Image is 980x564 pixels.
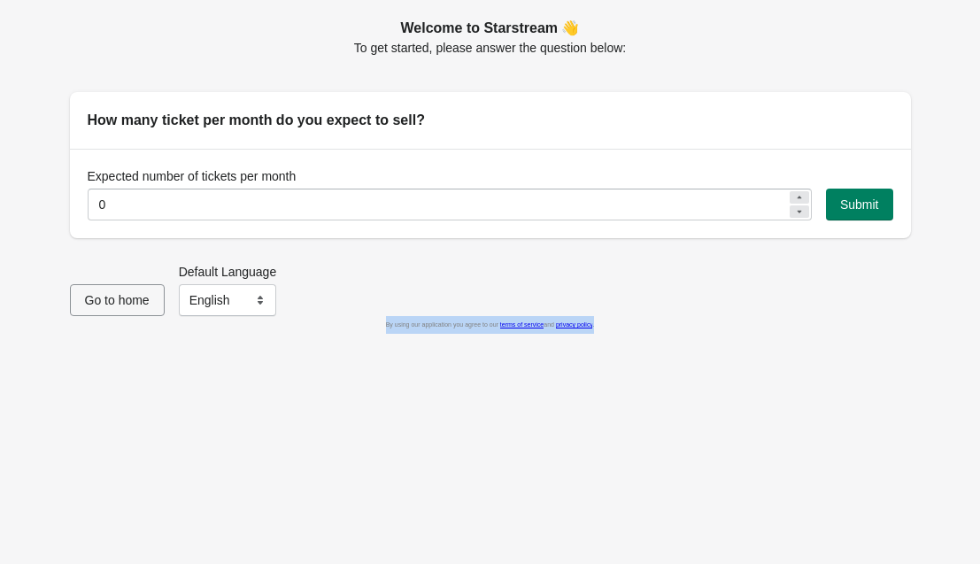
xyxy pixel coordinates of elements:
h2: Welcome to Starstream 👋 [70,18,911,39]
div: To get started, please answer the question below: [70,18,911,57]
button: Go to home [70,284,165,316]
a: terms of service [500,321,544,328]
a: Go to home [70,293,165,307]
label: Default Language [179,263,277,281]
button: Submit [826,189,893,220]
div: By using our application you agree to our and . [70,316,911,334]
h2: How many ticket per month do you expect to sell? [88,110,893,131]
span: Go to home [85,293,150,307]
span: Submit [840,197,879,212]
label: Expected number of tickets per month [88,167,297,185]
a: privacy policy [556,321,593,328]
